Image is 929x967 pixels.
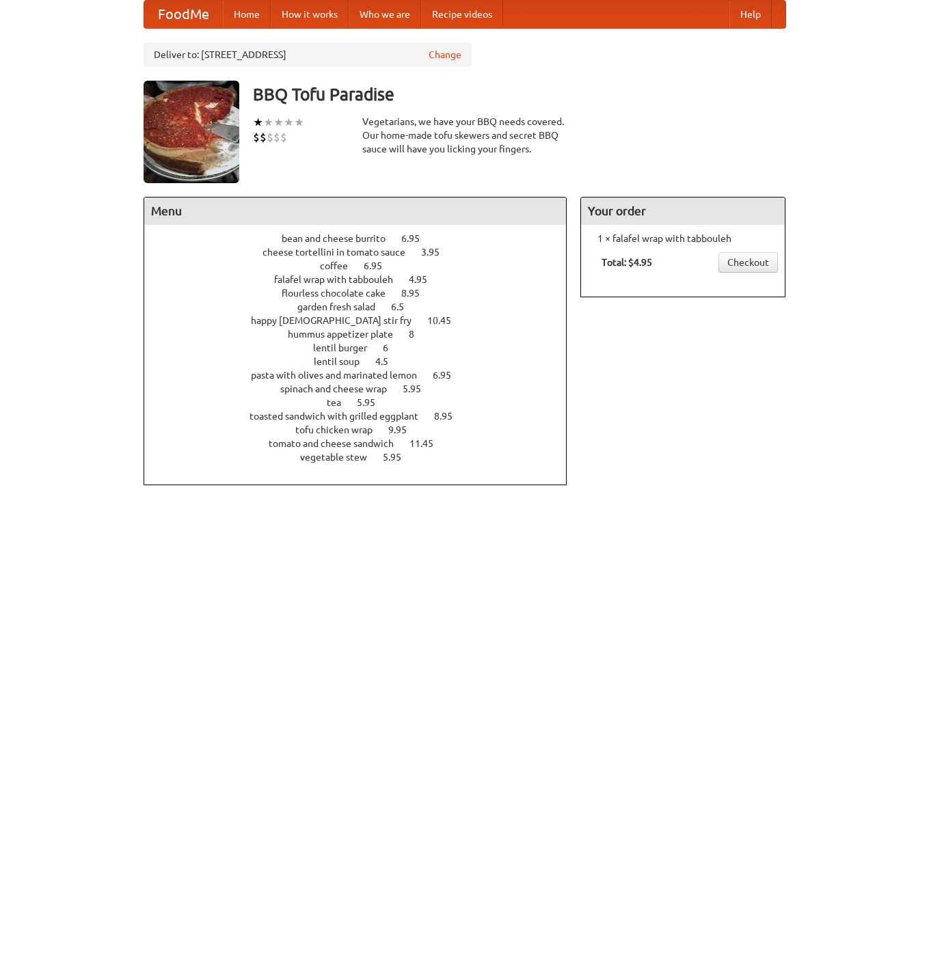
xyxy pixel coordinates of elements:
[144,198,567,225] h4: Menu
[295,424,386,435] span: tofu chicken wrap
[288,329,440,340] a: hummus appetizer plate 8
[282,288,399,299] span: flourless chocolate cake
[274,274,453,285] a: falafel wrap with tabbouleh 4.95
[357,397,389,408] span: 5.95
[427,315,465,326] span: 10.45
[273,130,280,145] li: $
[263,115,273,130] li: ★
[401,233,433,244] span: 6.95
[250,411,432,422] span: toasted sandwich with grilled eggplant
[288,329,407,340] span: hummus appetizer plate
[314,356,414,367] a: lentil soup 4.5
[320,260,362,271] span: coffee
[223,1,271,28] a: Home
[260,130,267,145] li: $
[314,356,373,367] span: lentil soup
[383,452,415,463] span: 5.95
[282,288,445,299] a: flourless chocolate cake 8.95
[434,411,466,422] span: 8.95
[269,438,407,449] span: tomato and cheese sandwich
[251,370,431,381] span: pasta with olives and marinated lemon
[409,329,428,340] span: 8
[269,438,459,449] a: tomato and cheese sandwich 11.45
[144,1,223,28] a: FoodMe
[274,274,407,285] span: falafel wrap with tabbouleh
[313,342,414,353] a: lentil burger 6
[262,247,465,258] a: cheese tortellini in tomato sauce 3.95
[144,81,239,183] img: angular.jpg
[295,424,432,435] a: tofu chicken wrap 9.95
[280,383,446,394] a: spinach and cheese wrap 5.95
[409,438,447,449] span: 11.45
[362,115,567,156] div: Vegetarians, we have your BBQ needs covered. Our home-made tofu skewers and secret BBQ sauce will...
[729,1,772,28] a: Help
[383,342,402,353] span: 6
[284,115,294,130] li: ★
[262,247,419,258] span: cheese tortellini in tomato sauce
[250,411,478,422] a: toasted sandwich with grilled eggplant 8.95
[271,1,349,28] a: How it works
[433,370,465,381] span: 6.95
[327,397,355,408] span: tea
[251,315,476,326] a: happy [DEMOGRAPHIC_DATA] stir fry 10.45
[391,301,418,312] span: 6.5
[581,198,785,225] h4: Your order
[282,233,445,244] a: bean and cheese burrito 6.95
[429,48,461,62] a: Change
[409,274,441,285] span: 4.95
[253,115,263,130] li: ★
[280,383,401,394] span: spinach and cheese wrap
[280,130,287,145] li: $
[251,370,476,381] a: pasta with olives and marinated lemon 6.95
[297,301,429,312] a: garden fresh salad 6.5
[364,260,396,271] span: 6.95
[297,301,389,312] span: garden fresh salad
[300,452,427,463] a: vegetable stew 5.95
[388,424,420,435] span: 9.95
[349,1,421,28] a: Who we are
[282,233,399,244] span: bean and cheese burrito
[327,397,401,408] a: tea 5.95
[320,260,407,271] a: coffee 6.95
[718,252,778,273] a: Checkout
[253,130,260,145] li: $
[300,452,381,463] span: vegetable stew
[602,257,652,268] b: Total: $4.95
[294,115,304,130] li: ★
[403,383,435,394] span: 5.95
[421,1,503,28] a: Recipe videos
[267,130,273,145] li: $
[273,115,284,130] li: ★
[421,247,453,258] span: 3.95
[253,81,786,108] h3: BBQ Tofu Paradise
[144,42,472,67] div: Deliver to: [STREET_ADDRESS]
[251,315,425,326] span: happy [DEMOGRAPHIC_DATA] stir fry
[375,356,402,367] span: 4.5
[588,232,778,245] li: 1 × falafel wrap with tabbouleh
[401,288,433,299] span: 8.95
[313,342,381,353] span: lentil burger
